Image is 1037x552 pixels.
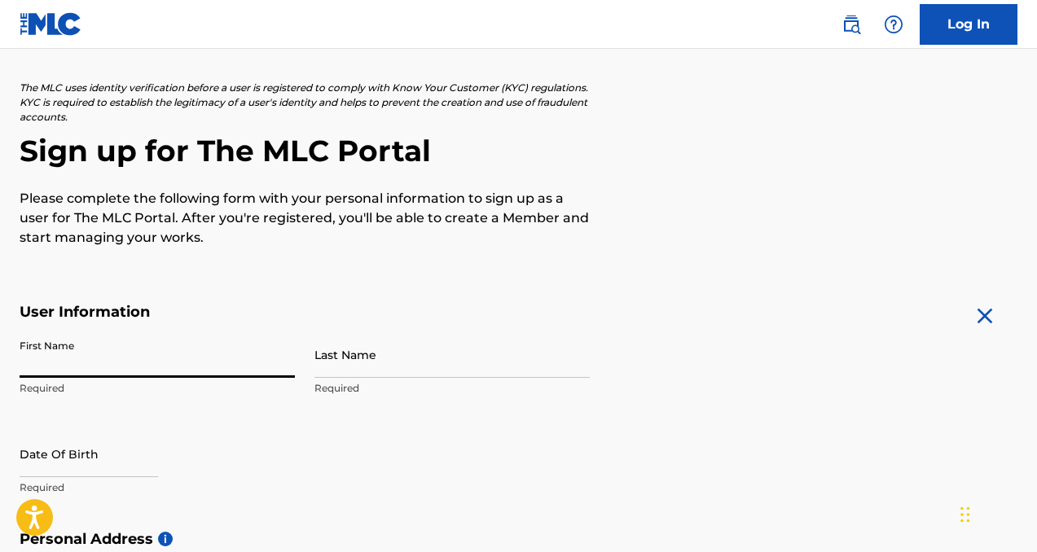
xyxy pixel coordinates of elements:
iframe: Chat Widget [956,474,1037,552]
img: search [841,15,861,34]
span: i [158,532,173,546]
a: Public Search [835,8,868,41]
p: The MLC uses identity verification before a user is registered to comply with Know Your Customer ... [20,81,590,125]
h2: Sign up for The MLC Portal [20,133,1017,169]
img: MLC Logo [20,12,82,36]
img: help [884,15,903,34]
p: Required [20,480,295,495]
div: Help [877,8,910,41]
p: Required [20,381,295,396]
div: Drag [960,490,970,539]
p: Please complete the following form with your personal information to sign up as a user for The ML... [20,189,590,248]
img: close [972,303,998,329]
p: Required [314,381,590,396]
a: Log In [920,4,1017,45]
h5: Personal Address [20,530,1017,549]
h5: User Information [20,303,590,322]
